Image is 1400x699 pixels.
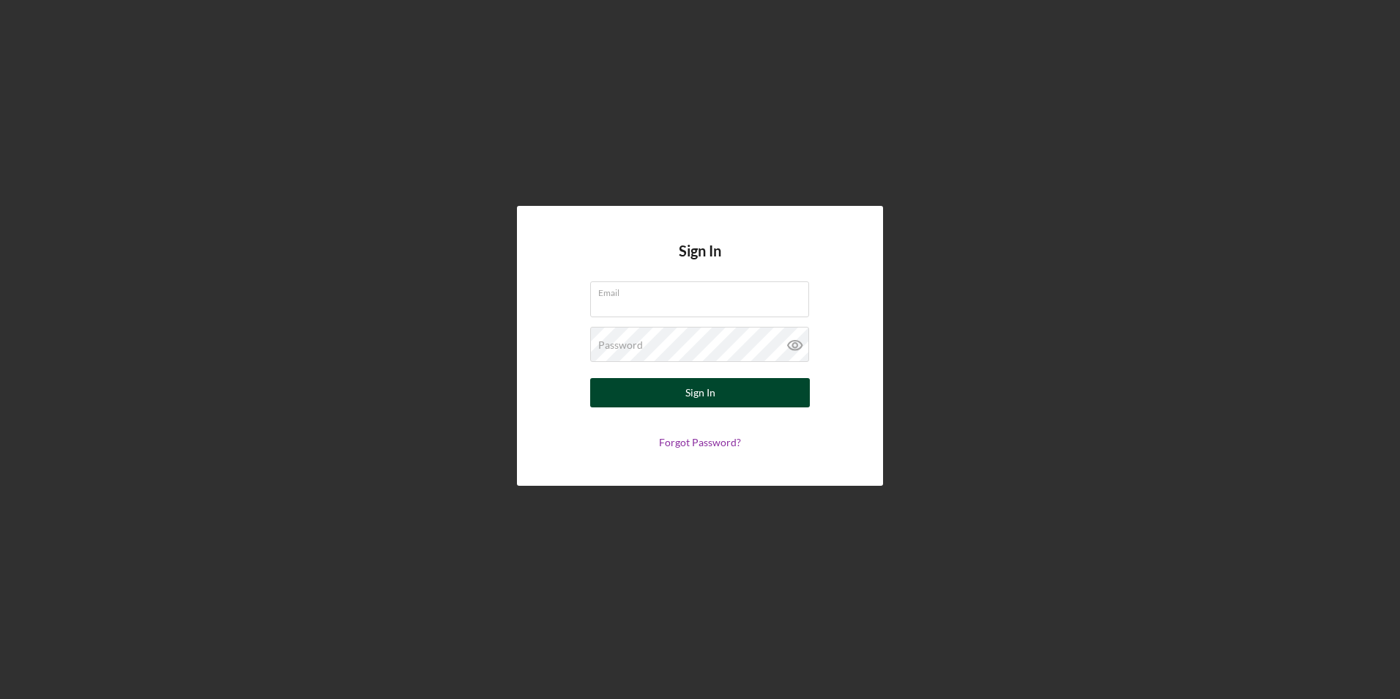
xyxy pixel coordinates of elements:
label: Email [598,282,809,298]
a: Forgot Password? [659,436,741,448]
label: Password [598,339,643,351]
button: Sign In [590,378,810,407]
h4: Sign In [679,243,721,281]
div: Sign In [685,378,715,407]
